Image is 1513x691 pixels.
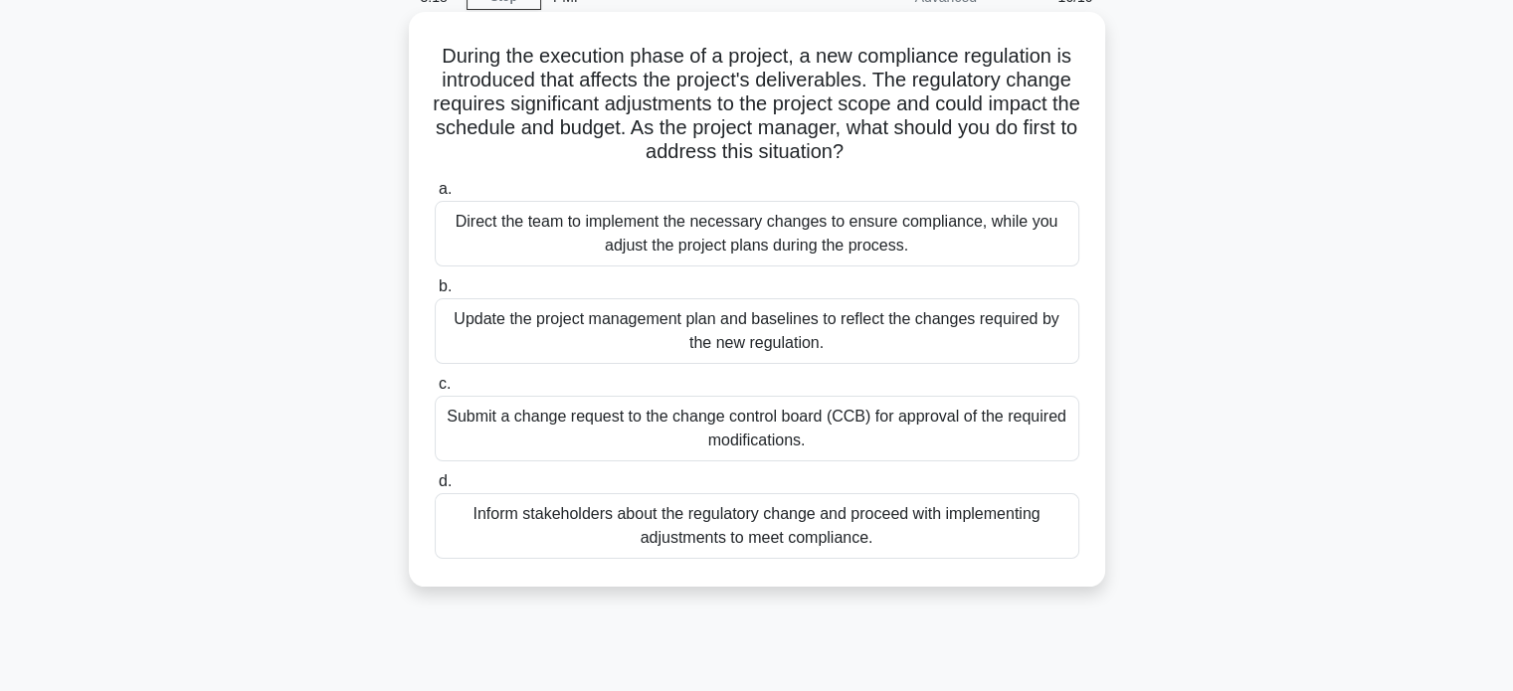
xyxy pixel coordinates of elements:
[435,201,1079,266] div: Direct the team to implement the necessary changes to ensure compliance, while you adjust the pro...
[435,298,1079,364] div: Update the project management plan and baselines to reflect the changes required by the new regul...
[433,44,1081,165] h5: During the execution phase of a project, a new compliance regulation is introduced that affects t...
[439,472,452,489] span: d.
[439,180,452,197] span: a.
[435,493,1079,559] div: Inform stakeholders about the regulatory change and proceed with implementing adjustments to meet...
[439,375,451,392] span: c.
[435,396,1079,461] div: Submit a change request to the change control board (CCB) for approval of the required modificati...
[439,277,452,294] span: b.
